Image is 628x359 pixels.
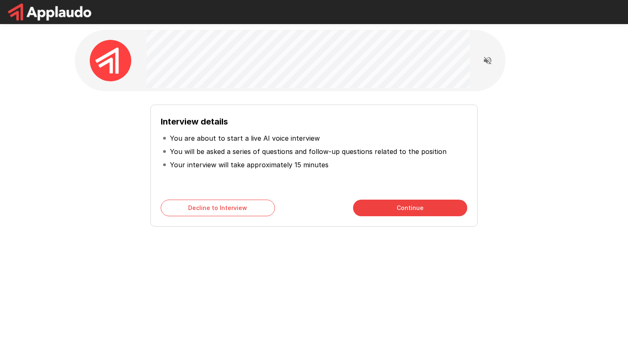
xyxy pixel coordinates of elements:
[161,117,228,127] b: Interview details
[353,200,467,216] button: Continue
[170,133,320,143] p: You are about to start a live AI voice interview
[479,52,496,69] button: Read questions aloud
[90,40,131,81] img: applaudo_avatar.png
[170,147,446,156] p: You will be asked a series of questions and follow-up questions related to the position
[170,160,329,170] p: Your interview will take approximately 15 minutes
[161,200,275,216] button: Decline to Interview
